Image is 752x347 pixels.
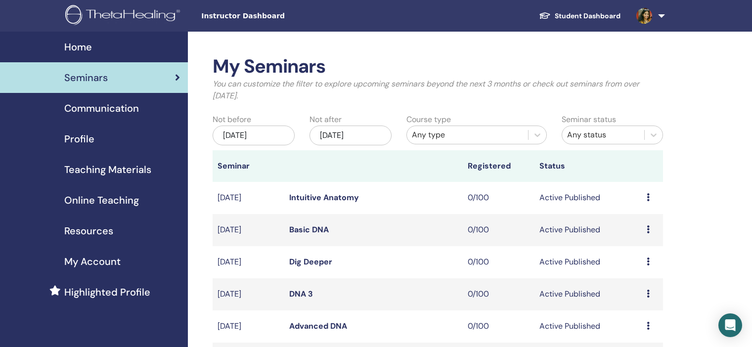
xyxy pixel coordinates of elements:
[213,78,663,102] p: You can customize the filter to explore upcoming seminars beyond the next 3 months or check out s...
[463,214,534,246] td: 0/100
[463,150,534,182] th: Registered
[534,246,642,278] td: Active Published
[64,40,92,54] span: Home
[310,126,392,145] div: [DATE]
[213,150,284,182] th: Seminar
[213,126,295,145] div: [DATE]
[64,193,139,208] span: Online Teaching
[534,150,642,182] th: Status
[289,224,329,235] a: Basic DNA
[213,114,251,126] label: Not before
[213,310,284,343] td: [DATE]
[567,129,639,141] div: Any status
[213,182,284,214] td: [DATE]
[534,214,642,246] td: Active Published
[562,114,616,126] label: Seminar status
[463,182,534,214] td: 0/100
[213,55,663,78] h2: My Seminars
[534,310,642,343] td: Active Published
[201,11,350,21] span: Instructor Dashboard
[534,278,642,310] td: Active Published
[213,246,284,278] td: [DATE]
[289,289,313,299] a: DNA 3
[406,114,451,126] label: Course type
[289,257,332,267] a: Dig Deeper
[463,246,534,278] td: 0/100
[718,313,742,337] div: Open Intercom Messenger
[64,223,113,238] span: Resources
[636,8,652,24] img: default.jpg
[64,285,150,300] span: Highlighted Profile
[412,129,523,141] div: Any type
[531,7,628,25] a: Student Dashboard
[534,182,642,214] td: Active Published
[64,162,151,177] span: Teaching Materials
[65,5,183,27] img: logo.png
[310,114,342,126] label: Not after
[64,254,121,269] span: My Account
[64,101,139,116] span: Communication
[213,278,284,310] td: [DATE]
[64,70,108,85] span: Seminars
[463,310,534,343] td: 0/100
[539,11,551,20] img: graduation-cap-white.svg
[213,214,284,246] td: [DATE]
[64,131,94,146] span: Profile
[289,192,359,203] a: Intuitive Anatomy
[289,321,347,331] a: Advanced DNA
[463,278,534,310] td: 0/100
